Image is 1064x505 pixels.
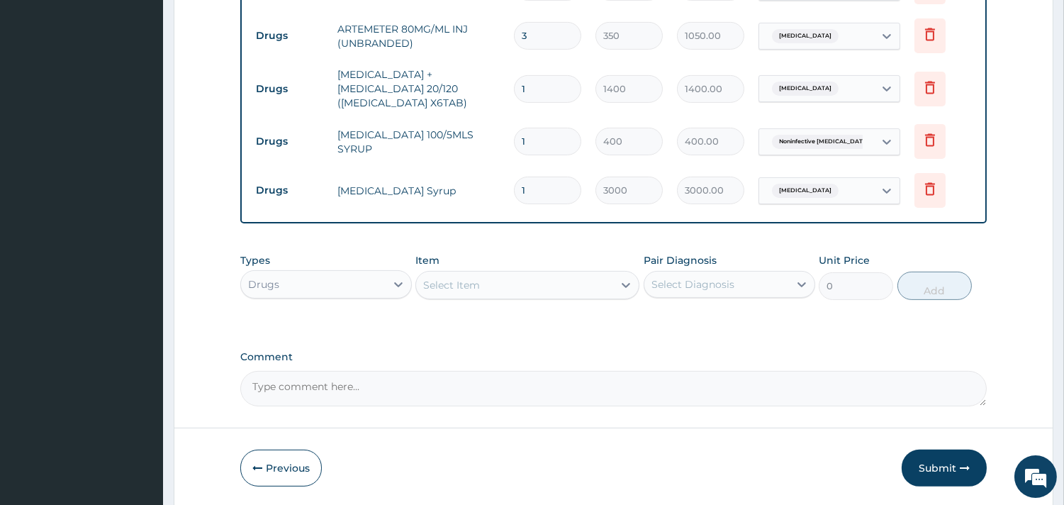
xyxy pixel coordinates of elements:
label: Pair Diagnosis [644,253,717,267]
button: Add [897,272,972,300]
td: Drugs [249,76,330,102]
textarea: Type your message and hit 'Enter' [7,346,270,396]
div: Drugs [248,277,279,292]
span: [MEDICAL_DATA] [772,82,839,96]
span: We're online! [82,158,196,301]
img: d_794563401_company_1708531726252_794563401 [26,71,57,106]
div: Chat with us now [74,79,238,98]
span: [MEDICAL_DATA] [772,184,839,198]
span: Noninfective [MEDICAL_DATA] and col... [772,135,903,149]
td: [MEDICAL_DATA] + [MEDICAL_DATA] 20/120 ([MEDICAL_DATA] X6TAB) [330,60,507,117]
td: ARTEMETER 80MG/ML INJ (UNBRANDED) [330,15,507,57]
label: Types [240,255,270,267]
div: Select Item [423,278,480,292]
label: Comment [240,351,987,363]
div: Minimize live chat window [233,7,267,41]
button: Previous [240,450,322,487]
td: Drugs [249,177,330,204]
button: Submit [902,450,987,487]
div: Select Diagnosis [651,277,734,292]
td: [MEDICAL_DATA] 100/5MLS SYRUP [330,121,507,163]
td: [MEDICAL_DATA] Syrup [330,177,507,205]
label: Unit Price [819,253,870,267]
td: Drugs [249,23,330,49]
label: Item [415,253,439,267]
span: [MEDICAL_DATA] [772,29,839,43]
td: Drugs [249,128,330,155]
